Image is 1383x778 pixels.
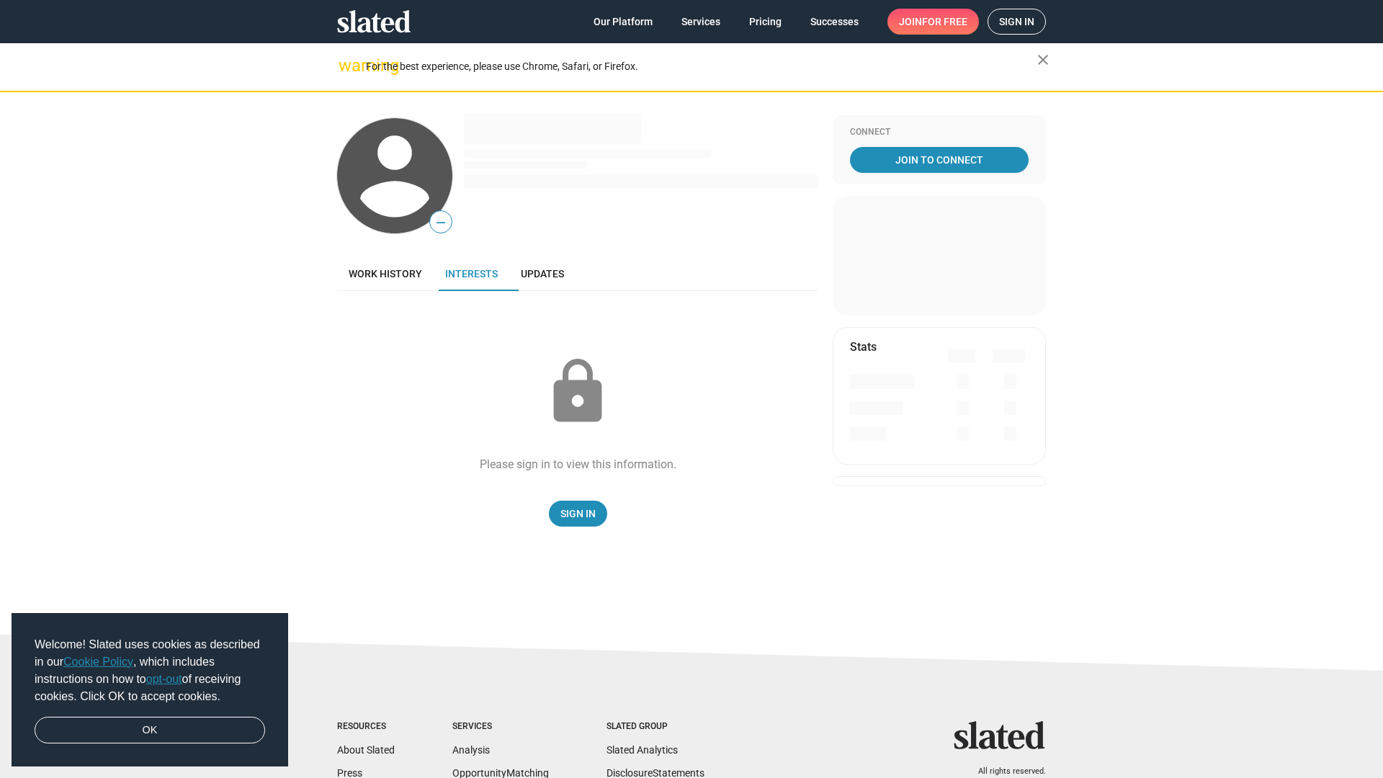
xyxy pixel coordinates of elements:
span: Successes [810,9,859,35]
span: Sign In [560,501,596,527]
span: Sign in [999,9,1034,34]
span: Welcome! Slated uses cookies as described in our , which includes instructions on how to of recei... [35,636,265,705]
mat-icon: warning [339,57,356,74]
span: Interests [445,268,498,280]
mat-icon: close [1034,51,1052,68]
span: Work history [349,268,422,280]
a: Pricing [738,9,793,35]
a: About Slated [337,744,395,756]
mat-card-title: Stats [850,339,877,354]
div: Resources [337,721,395,733]
a: Successes [799,9,870,35]
span: for free [922,9,967,35]
mat-icon: lock [542,356,614,428]
a: Our Platform [582,9,664,35]
span: Join To Connect [853,147,1026,173]
a: Analysis [452,744,490,756]
a: Sign In [549,501,607,527]
div: cookieconsent [12,613,288,767]
div: For the best experience, please use Chrome, Safari, or Firefox. [366,57,1037,76]
a: Sign in [988,9,1046,35]
a: Joinfor free [887,9,979,35]
a: opt-out [146,673,182,685]
div: Slated Group [607,721,704,733]
a: Interests [434,256,509,291]
a: dismiss cookie message [35,717,265,744]
span: Updates [521,268,564,280]
span: — [430,213,452,232]
a: Slated Analytics [607,744,678,756]
span: Our Platform [594,9,653,35]
span: Pricing [749,9,782,35]
a: Work history [337,256,434,291]
a: Services [670,9,732,35]
a: Updates [509,256,576,291]
div: Please sign in to view this information. [480,457,676,472]
a: Join To Connect [850,147,1029,173]
div: Services [452,721,549,733]
span: Join [899,9,967,35]
a: Cookie Policy [63,656,133,668]
div: Connect [850,127,1029,138]
span: Services [681,9,720,35]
